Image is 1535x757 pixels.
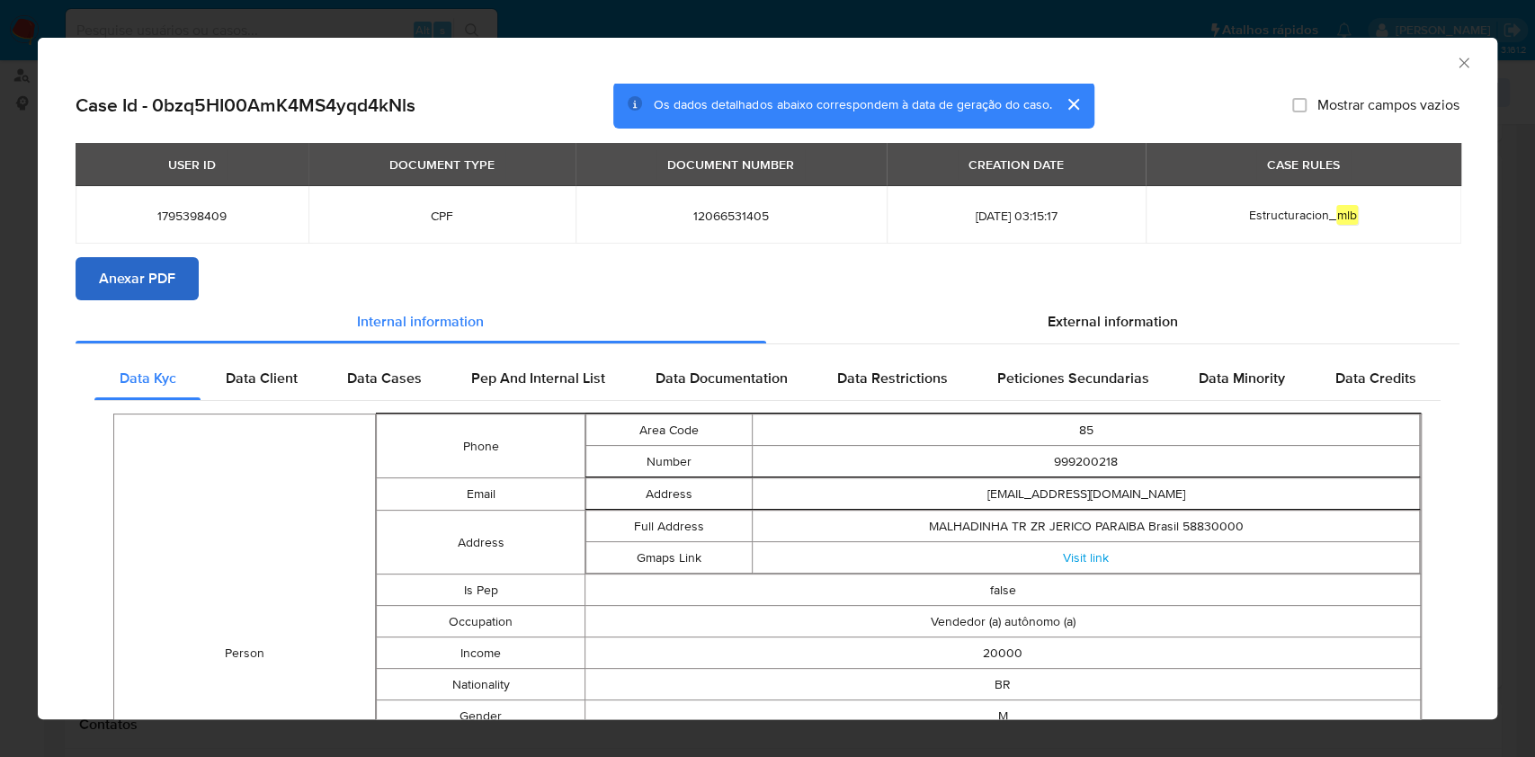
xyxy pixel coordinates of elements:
div: closure-recommendation-modal [38,38,1497,719]
td: Vendedor (a) autônomo (a) [585,606,1421,637]
span: Data Kyc [120,368,176,388]
span: 12066531405 [597,208,865,224]
td: Address [376,511,585,574]
td: 20000 [585,637,1421,669]
td: MALHADINHA TR ZR JERICO PARAIBA Brasil 58830000 [753,511,1420,542]
button: Fechar a janela [1455,54,1471,70]
span: CPF [330,208,553,224]
td: Phone [376,414,585,478]
div: Detailed internal info [94,357,1441,400]
td: BR [585,669,1421,700]
span: Data Minority [1199,368,1285,388]
span: Data Cases [347,368,422,388]
div: DOCUMENT TYPE [379,149,505,180]
div: CREATION DATE [958,149,1075,180]
span: 1795398409 [97,208,287,224]
span: Data Documentation [655,368,787,388]
span: Estructuracion_ [1249,205,1358,225]
td: 85 [753,414,1420,446]
span: Data Restrictions [837,368,948,388]
td: Income [376,637,585,669]
a: Visit link [1063,548,1109,566]
td: Area Code [586,414,753,446]
td: [EMAIL_ADDRESS][DOMAIN_NAME] [753,478,1420,510]
span: Anexar PDF [99,259,175,298]
h2: Case Id - 0bzq5HI00AmK4MS4yqd4kNls [76,94,415,117]
button: cerrar [1051,83,1094,126]
span: Peticiones Secundarias [997,368,1149,388]
td: Is Pep [376,574,585,606]
span: External information [1048,311,1178,332]
span: Data Credits [1334,368,1415,388]
div: USER ID [157,149,227,180]
span: Data Client [226,368,298,388]
input: Mostrar campos vazios [1292,98,1307,112]
td: Number [586,446,753,477]
span: Os dados detalhados abaixo correspondem à data de geração do caso. [654,96,1051,114]
td: 999200218 [753,446,1420,477]
td: false [585,574,1421,606]
td: Full Address [586,511,753,542]
span: Internal information [357,311,484,332]
button: Anexar PDF [76,257,199,300]
span: Pep And Internal List [471,368,605,388]
div: Detailed info [76,300,1459,343]
div: CASE RULES [1256,149,1351,180]
span: [DATE] 03:15:17 [908,208,1124,224]
td: Gmaps Link [586,542,753,574]
td: Email [376,478,585,511]
td: Occupation [376,606,585,637]
td: Gender [376,700,585,732]
td: Address [586,478,753,510]
div: DOCUMENT NUMBER [656,149,805,180]
em: mlb [1336,205,1358,225]
span: Mostrar campos vazios [1317,96,1459,114]
td: M [585,700,1421,732]
td: Nationality [376,669,585,700]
